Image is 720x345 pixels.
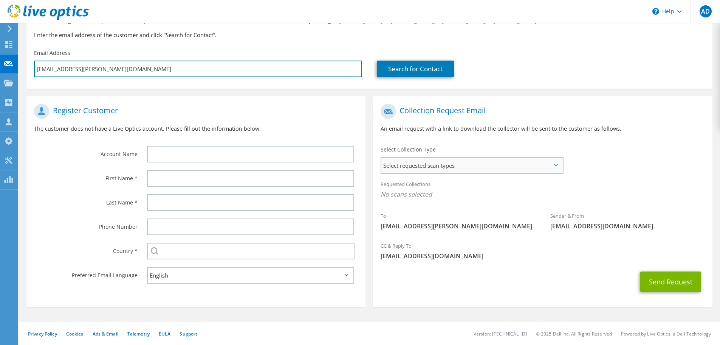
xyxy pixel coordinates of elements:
span: [EMAIL_ADDRESS][PERSON_NAME][DOMAIN_NAME] [381,222,535,230]
li: Powered by Live Optics, a Dell Technology [621,331,711,337]
label: Preferred Email Language [34,267,138,279]
label: Phone Number [34,219,138,231]
div: CC & Reply To [373,238,712,264]
p: The customer does not have a Live Optics account. Please fill out the information below. [34,125,358,133]
label: Select Collection Type [381,146,436,153]
a: Telemetry [127,331,150,337]
a: Support [180,331,197,337]
li: Version: [TECHNICAL_ID] [474,331,527,337]
div: Requested Collections [373,176,712,204]
label: Country * [34,243,138,255]
svg: \n [652,8,659,15]
h1: Register Customer [34,104,354,119]
label: Last Name * [34,194,138,206]
h1: Collection Request Email [381,104,701,119]
span: No scans selected [381,190,705,198]
h3: Enter the email address of the customer and click “Search for Contact”. [34,31,705,39]
div: To [373,208,543,234]
li: © 2025 Dell Inc. All Rights Reserved [536,331,612,337]
span: [EMAIL_ADDRESS][DOMAIN_NAME] [550,222,705,230]
label: First Name * [34,170,138,182]
a: Ads & Email [93,331,118,337]
span: [EMAIL_ADDRESS][DOMAIN_NAME] [381,252,705,260]
a: Cookies [66,331,84,337]
span: AD [700,5,712,17]
a: EULA [159,331,170,337]
label: Email Address [34,49,70,57]
span: Select requested scan types [381,158,562,173]
p: An email request with a link to download the collector will be sent to the customer as follows. [381,125,705,133]
a: Search for Contact [377,61,454,77]
div: Sender & From [543,208,712,234]
label: Account Name [34,146,138,158]
button: Send Request [640,272,701,292]
a: Privacy Policy [28,331,57,337]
